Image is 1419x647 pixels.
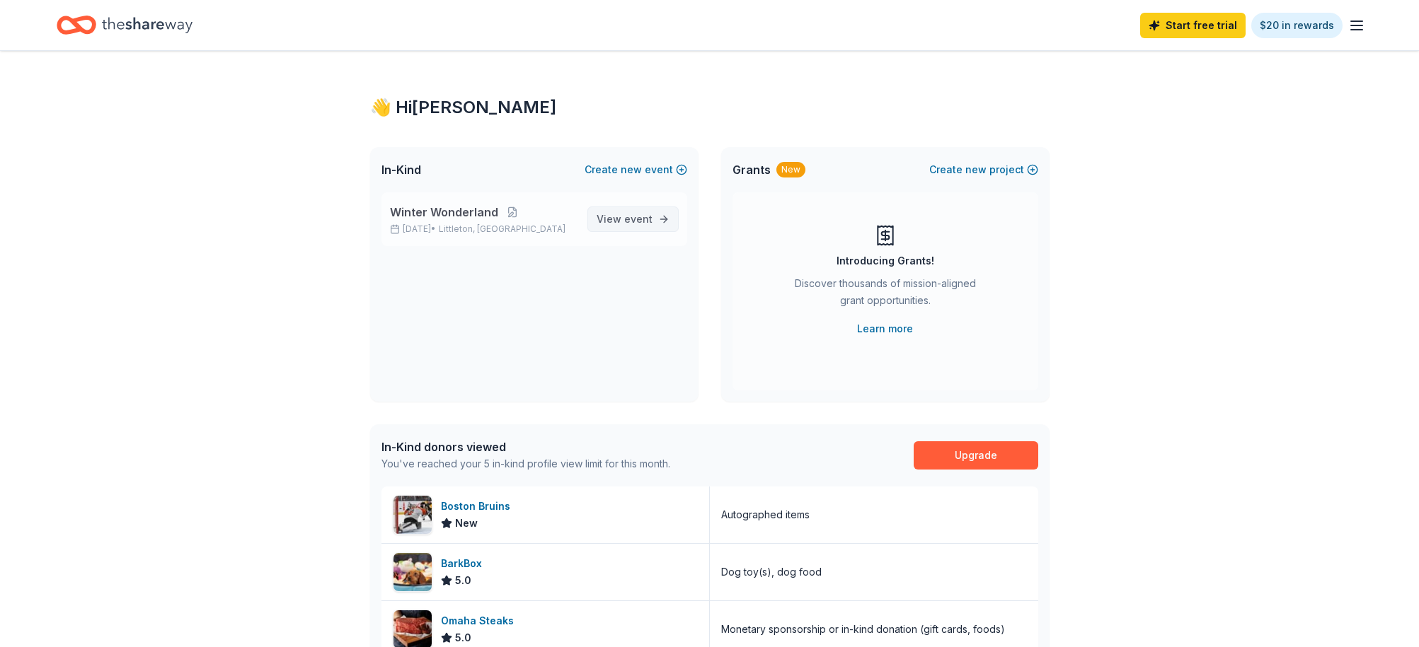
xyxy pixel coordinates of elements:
[1140,13,1246,38] a: Start free trial
[455,515,478,532] span: New
[455,572,471,589] span: 5.0
[455,629,471,646] span: 5.0
[390,204,498,221] span: Winter Wonderland
[390,223,576,235] p: [DATE] •
[57,8,193,42] a: Home
[381,161,421,178] span: In-Kind
[857,320,913,337] a: Learn more
[837,252,934,269] div: Introducing Grants!
[381,438,670,455] div: In-Kind donors viewed
[587,206,679,232] a: View event
[597,211,653,228] span: View
[585,161,687,178] button: Createnewevent
[929,161,1038,178] button: Createnewproject
[733,161,771,178] span: Grants
[965,161,987,178] span: new
[914,441,1038,470] a: Upgrade
[439,223,565,235] span: Littleton, [GEOGRAPHIC_DATA]
[621,161,642,178] span: new
[441,498,516,515] div: Boston Bruins
[789,275,982,315] div: Discover thousands of mission-aligned grant opportunities.
[393,553,432,591] img: Image for BarkBox
[721,621,1005,638] div: Monetary sponsorship or in-kind donation (gift cards, foods)
[441,555,488,572] div: BarkBox
[393,496,432,534] img: Image for Boston Bruins
[776,162,805,177] div: New
[624,213,653,225] span: event
[381,455,670,472] div: You've reached your 5 in-kind profile view limit for this month.
[721,506,810,523] div: Autographed items
[1251,13,1343,38] a: $20 in rewards
[441,612,519,629] div: Omaha Steaks
[370,96,1050,119] div: 👋 Hi [PERSON_NAME]
[721,564,822,581] div: Dog toy(s), dog food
